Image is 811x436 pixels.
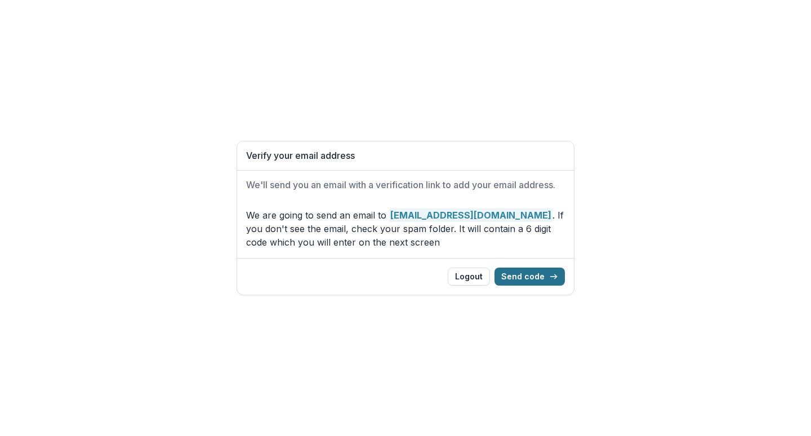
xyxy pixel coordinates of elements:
[448,268,490,286] button: Logout
[246,150,565,161] h1: Verify your email address
[389,208,552,222] strong: [EMAIL_ADDRESS][DOMAIN_NAME]
[246,208,565,249] p: We are going to send an email to . If you don't see the email, check your spam folder. It will co...
[246,180,565,190] h2: We'll send you an email with a verification link to add your email address.
[494,268,565,286] button: Send code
